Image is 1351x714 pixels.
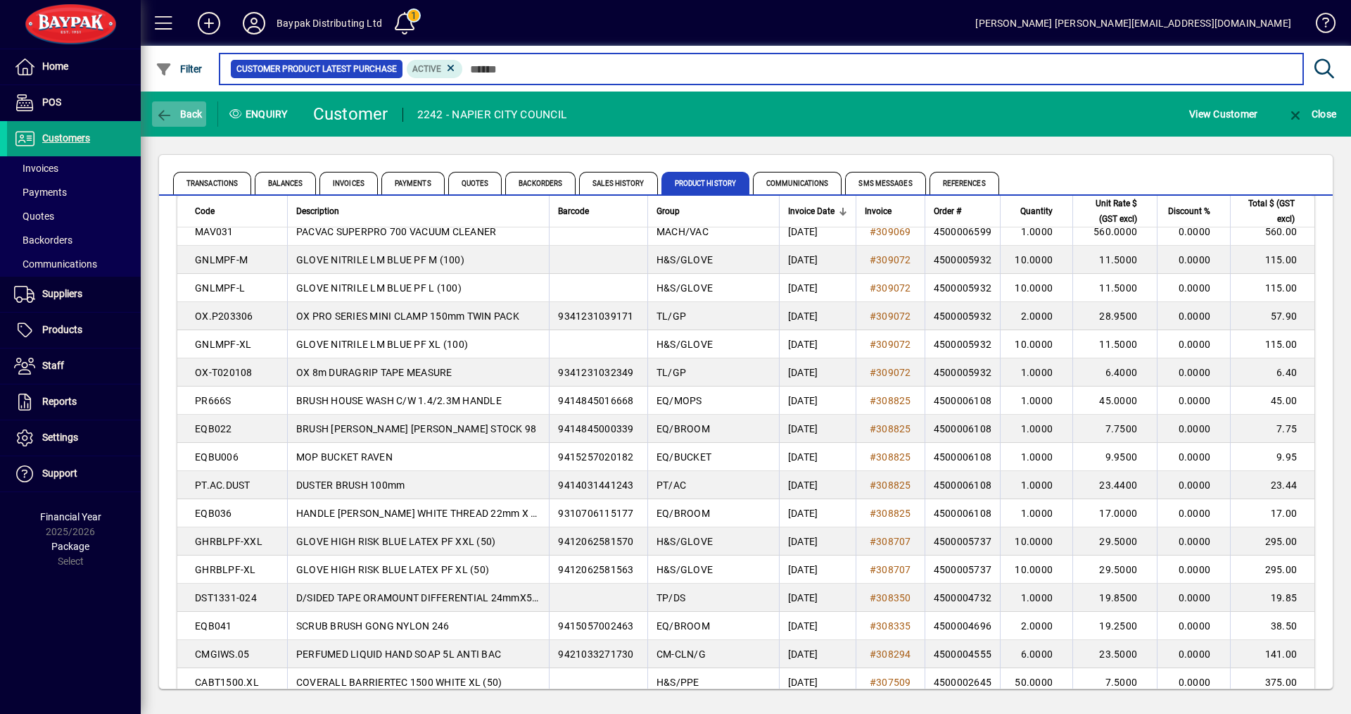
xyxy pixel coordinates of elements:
span: 9415057002463 [558,620,633,632]
span: Package [51,541,89,552]
span: DUSTER BRUSH 100mm [296,480,405,491]
span: 9341231039171 [558,311,633,322]
td: 4500006108 [925,499,1001,527]
span: H&S/PPE [657,677,699,688]
span: H&S/GLOVE [657,536,713,547]
td: 1.0000 [1000,499,1072,527]
div: Code [195,203,279,219]
td: 0.0000 [1157,612,1230,640]
td: 1.0000 [1000,218,1072,246]
td: 0.0000 [1157,556,1230,584]
span: Transactions [173,172,251,194]
span: 308825 [876,451,911,463]
td: 10.0000 [1000,274,1072,302]
td: 19.2500 [1072,612,1157,640]
span: Customers [42,132,90,144]
a: #308825 [865,421,916,437]
a: #308294 [865,646,916,662]
td: 1.0000 [1000,584,1072,612]
span: 309072 [876,311,911,322]
td: 23.4400 [1072,471,1157,499]
td: 45.00 [1230,387,1314,415]
span: Description [296,203,339,219]
span: 308825 [876,395,911,406]
td: 0.0000 [1157,640,1230,668]
a: #309072 [865,337,916,352]
td: 9.95 [1230,443,1314,471]
span: EQ/MOPS [657,395,702,406]
td: 11.5000 [1072,246,1157,274]
span: H&S/GLOVE [657,339,713,350]
span: Order # [934,203,961,219]
span: Staff [42,360,64,371]
span: GLOVE NITRILE LM BLUE PF M (100) [296,254,464,265]
td: 1.0000 [1000,415,1072,443]
td: 0.0000 [1157,584,1230,612]
span: POS [42,96,61,108]
span: EQ/BROOM [657,620,710,632]
td: [DATE] [779,274,856,302]
td: 0.0000 [1157,387,1230,415]
div: Total $ (GST excl) [1239,196,1307,227]
span: GLOVE HIGH RISK BLUE LATEX PF XXL (50) [296,536,496,547]
td: 19.85 [1230,584,1314,612]
td: 6.40 [1230,358,1314,387]
td: 4500005932 [925,358,1001,387]
button: Profile [231,11,277,36]
span: Backorders [14,234,72,246]
a: Home [7,49,141,84]
td: 1.0000 [1000,387,1072,415]
span: Barcode [558,203,589,219]
td: 29.5000 [1072,527,1157,556]
span: GLOVE NITRILE LM BLUE PF L (100) [296,282,462,294]
span: MAV031 [195,226,234,237]
td: [DATE] [779,387,856,415]
td: 0.0000 [1157,330,1230,358]
span: PR666S [195,395,231,406]
span: # [870,649,876,660]
span: 9310706115177 [558,508,633,519]
td: 4500006108 [925,387,1001,415]
span: Backorders [505,172,576,194]
span: Quotes [14,211,54,222]
td: 11.5000 [1072,330,1157,358]
td: 0.0000 [1157,443,1230,471]
td: 38.50 [1230,612,1314,640]
span: OX PRO SERIES MINI CLAMP 150mm TWIN PACK [296,311,519,322]
td: 0.0000 [1157,358,1230,387]
app-page-header-button: Back [141,101,218,127]
td: [DATE] [779,584,856,612]
span: EQ/BROOM [657,423,710,434]
td: 6.0000 [1000,640,1072,668]
div: Discount % [1166,203,1223,219]
span: EQBU006 [195,451,239,463]
a: Suppliers [7,277,141,312]
span: 307509 [876,677,911,688]
span: 9415257020182 [558,451,633,463]
span: PACVAC SUPERPRO 700 VACUUM CLEANER [296,226,497,237]
td: 17.0000 [1072,499,1157,527]
td: 57.90 [1230,302,1314,330]
span: HANDLE [PERSON_NAME] WHITE THREAD 22mm X 1.2 [296,508,545,519]
span: # [870,367,876,378]
span: # [870,564,876,575]
td: 560.0000 [1072,218,1157,246]
span: # [870,508,876,519]
span: H&S/GLOVE [657,564,713,575]
td: 9.9500 [1072,443,1157,471]
td: 4500006108 [925,471,1001,499]
div: [PERSON_NAME] [PERSON_NAME][EMAIL_ADDRESS][DOMAIN_NAME] [975,12,1291,35]
td: 0.0000 [1157,471,1230,499]
td: 17.00 [1230,499,1314,527]
button: Back [152,101,206,127]
span: 308707 [876,536,911,547]
span: Invoice [865,203,892,219]
span: # [870,254,876,265]
td: 23.5000 [1072,640,1157,668]
div: Description [296,203,541,219]
span: PT.AC.DUST [195,480,250,491]
td: 1.0000 [1000,443,1072,471]
span: 308335 [876,620,911,632]
div: Invoice [865,203,916,219]
td: 4500004732 [925,584,1001,612]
